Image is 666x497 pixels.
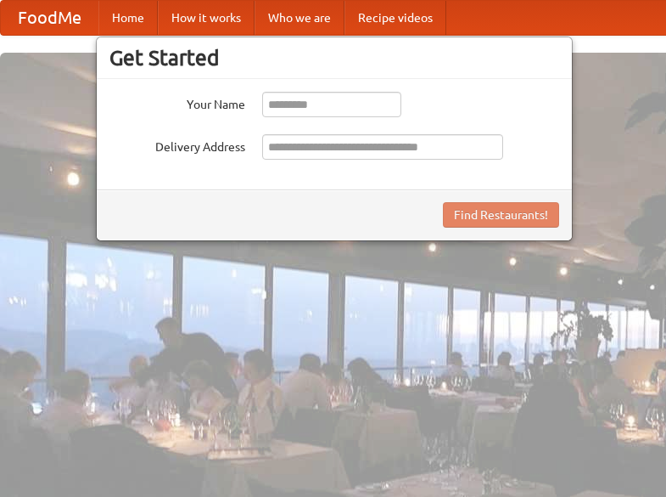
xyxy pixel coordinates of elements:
[109,134,245,155] label: Delivery Address
[98,1,158,35] a: Home
[344,1,446,35] a: Recipe videos
[158,1,255,35] a: How it works
[109,92,245,113] label: Your Name
[443,202,559,228] button: Find Restaurants!
[109,45,559,71] h3: Get Started
[255,1,344,35] a: Who we are
[1,1,98,35] a: FoodMe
